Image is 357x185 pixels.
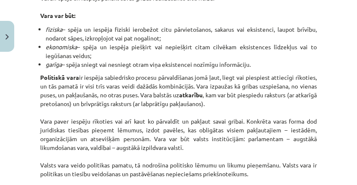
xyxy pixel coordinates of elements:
li: – spēja un iespēja piešķirt vai nepiešķirt citam cilvēkam eksistences līdzekļus vai to iegūšanas ... [46,43,317,60]
img: icon-close-lesson-0947bae3869378f0d4975bcd49f059093ad1ed9edebbc8119c70593378902aed.svg [5,34,9,40]
em: garīga [46,61,62,68]
li: – spēja sniegt vai nesniegt otram viņa eksistencei nozīmīgu informāciju. [46,60,317,69]
strong: Politiskā vara [40,73,79,81]
em: fiziska [46,25,62,33]
strong: atkarību [180,91,203,99]
em: ekonomiska [46,43,77,51]
li: – spēja un iespēja fiziski ierobežot citu pārvietošanos, sakarus vai eksistenci, laupot brīvību, ... [46,25,317,43]
strong: Vara var būt: [40,12,75,19]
